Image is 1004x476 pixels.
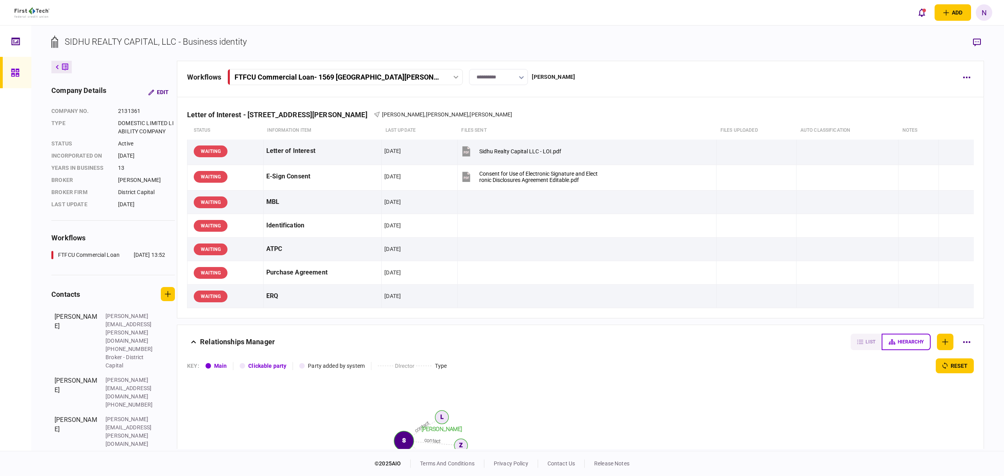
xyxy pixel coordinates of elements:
span: [PERSON_NAME] [426,111,469,118]
div: Letter of Interest [266,142,378,160]
span: [PERSON_NAME] [469,111,512,118]
button: FTFCU Commercial Loan- 1569 [GEOGRAPHIC_DATA][PERSON_NAME] [227,69,463,85]
div: workflows [187,72,221,82]
div: WAITING [194,267,227,279]
th: last update [382,122,458,140]
div: [DATE] [384,269,401,276]
div: DOMESTIC LIMITED LIABILITY COMPANY [118,119,175,136]
div: WAITING [194,145,227,157]
div: Sidhu Realty Capital LLC - LOI.pdf [479,148,561,154]
div: incorporated on [51,152,110,160]
div: © 2025 AIO [375,460,411,468]
span: hierarchy [898,339,924,345]
div: Main [214,362,227,370]
div: WAITING [194,196,227,208]
div: Broker [51,176,110,184]
div: [PERSON_NAME] [118,176,175,184]
div: Letter of Interest - [STREET_ADDRESS][PERSON_NAME] [187,111,374,119]
div: Clickable party [248,362,286,370]
div: [PHONE_NUMBER] [105,401,156,409]
th: Files uploaded [717,122,797,140]
div: Consent for Use of Electronic Signature and Electronic Disclosures Agreement Editable.pdf [479,171,598,183]
text: L [440,414,444,420]
div: [PERSON_NAME] [55,312,98,370]
div: ERQ [266,287,378,305]
a: terms and conditions [420,460,475,467]
button: open notifications list [913,4,930,21]
button: Edit [142,85,175,99]
th: auto classification [797,122,899,140]
div: WAITING [194,243,227,255]
img: client company logo [15,7,49,18]
div: Type [51,119,110,136]
div: WAITING [194,291,227,302]
div: company no. [51,107,110,115]
div: [DATE] [384,198,401,206]
span: [PERSON_NAME] [382,111,425,118]
div: [DATE] [384,173,401,180]
div: broker firm [51,188,110,196]
button: list [851,334,882,350]
div: [PHONE_NUMBER] [105,345,156,353]
th: status [187,122,264,140]
div: ATPC [266,240,378,258]
div: status [51,140,110,148]
div: 13 [118,164,175,172]
div: [PERSON_NAME][EMAIL_ADDRESS][PERSON_NAME][DOMAIN_NAME] [105,415,156,448]
button: Consent for Use of Electronic Signature and Electronic Disclosures Agreement Editable.pdf [460,168,598,185]
div: [DATE] [384,292,401,300]
div: last update [51,200,110,209]
th: Information item [263,122,381,140]
div: [DATE] 13:52 [134,251,166,259]
div: FTFCU Commercial Loan [58,251,120,259]
div: company details [51,85,106,99]
text: S [402,437,406,443]
button: N [976,4,992,21]
div: years in business [51,164,110,172]
a: FTFCU Commercial Loan[DATE] 13:52 [51,251,165,259]
span: , [424,111,426,118]
div: 2131361 [118,107,175,115]
a: contact us [547,460,575,467]
th: notes [899,122,939,140]
div: [DATE] [118,152,175,160]
div: [PERSON_NAME] [55,376,98,409]
text: contact [424,437,441,444]
button: open adding identity options [935,4,971,21]
button: hierarchy [882,334,931,350]
div: [DATE] [384,222,401,229]
text: Z [459,442,462,448]
div: contacts [51,289,80,300]
div: WAITING [194,171,227,183]
div: Active [118,140,175,148]
div: E-Sign Consent [266,168,378,185]
div: WAITING [194,220,227,232]
a: privacy policy [494,460,528,467]
div: [PERSON_NAME][EMAIL_ADDRESS][PERSON_NAME][DOMAIN_NAME] [105,312,156,345]
div: SIDHU REALTY CAPITAL, LLC - Business identity [65,35,247,48]
div: [DATE] [384,245,401,253]
span: list [866,339,875,345]
button: reset [936,358,974,373]
th: files sent [457,122,716,140]
div: Purchase Agreement [266,264,378,282]
div: District Capital [118,188,175,196]
div: Relationships Manager [200,334,275,350]
div: [PERSON_NAME] [55,415,98,465]
div: workflows [51,233,175,243]
div: [DATE] [118,200,175,209]
div: [PERSON_NAME][EMAIL_ADDRESS][DOMAIN_NAME] [105,376,156,401]
a: release notes [594,460,629,467]
div: KEY : [187,362,199,370]
button: Sidhu Realty Capital LLC - LOI.pdf [460,142,561,160]
div: [DATE] [384,147,401,155]
span: , [468,111,469,118]
div: FTFCU Commercial Loan - 1569 [GEOGRAPHIC_DATA][PERSON_NAME] [235,73,439,81]
div: Identification [266,217,378,234]
div: Broker - District Capital [105,353,156,370]
div: [PHONE_NUMBER] [105,448,156,456]
div: Party added by system [308,362,365,370]
div: [PERSON_NAME] [532,73,575,81]
tspan: [PERSON_NAME] [422,426,462,432]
